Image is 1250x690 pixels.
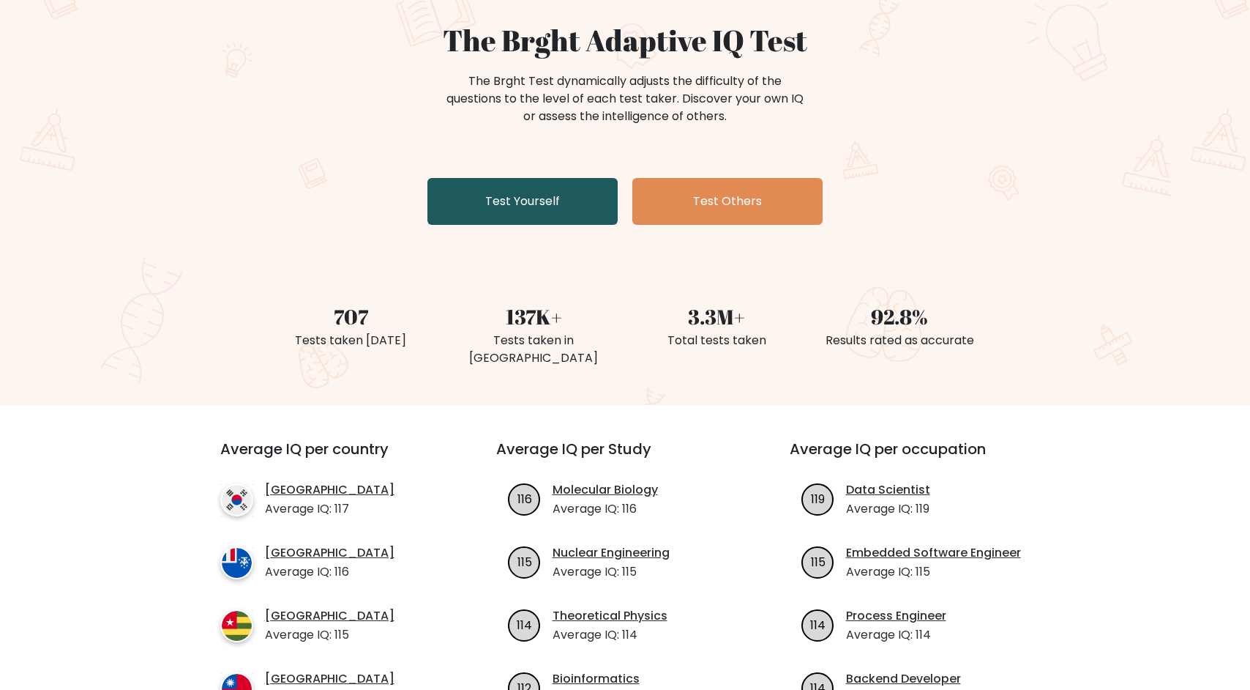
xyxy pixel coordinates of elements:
[517,490,531,507] text: 116
[846,563,1021,581] p: Average IQ: 115
[634,332,799,349] div: Total tests taken
[265,563,394,581] p: Average IQ: 116
[451,301,616,332] div: 137K+
[846,607,946,625] a: Process Engineer
[220,483,253,516] img: country
[632,178,823,225] a: Test Others
[265,607,394,625] a: [GEOGRAPHIC_DATA]
[265,626,394,644] p: Average IQ: 115
[265,500,394,518] p: Average IQ: 117
[442,73,808,125] div: The Brght Test dynamically adjusts the difficulty of the questions to the level of each test take...
[268,301,433,332] div: 707
[265,670,394,688] a: [GEOGRAPHIC_DATA]
[451,332,616,367] div: Tests taken in [GEOGRAPHIC_DATA]
[220,546,253,579] img: country
[846,544,1021,562] a: Embedded Software Engineer
[427,178,618,225] a: Test Yourself
[810,553,825,570] text: 115
[846,500,930,518] p: Average IQ: 119
[265,481,394,499] a: [GEOGRAPHIC_DATA]
[846,626,946,644] p: Average IQ: 114
[268,23,982,58] h1: The Brght Adaptive IQ Test
[496,440,755,475] h3: Average IQ per Study
[553,670,640,688] a: Bioinformatics
[553,607,667,625] a: Theoretical Physics
[553,481,658,499] a: Molecular Biology
[220,609,253,642] img: country
[517,616,532,633] text: 114
[553,563,670,581] p: Average IQ: 115
[553,544,670,562] a: Nuclear Engineering
[553,500,658,518] p: Average IQ: 116
[265,544,394,562] a: [GEOGRAPHIC_DATA]
[846,670,961,688] a: Backend Developer
[810,616,826,633] text: 114
[553,626,667,644] p: Average IQ: 114
[811,490,825,507] text: 119
[634,301,799,332] div: 3.3M+
[517,553,531,570] text: 115
[817,332,982,349] div: Results rated as accurate
[220,440,444,475] h3: Average IQ per country
[817,301,982,332] div: 92.8%
[790,440,1048,475] h3: Average IQ per occupation
[846,481,930,499] a: Data Scientist
[268,332,433,349] div: Tests taken [DATE]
